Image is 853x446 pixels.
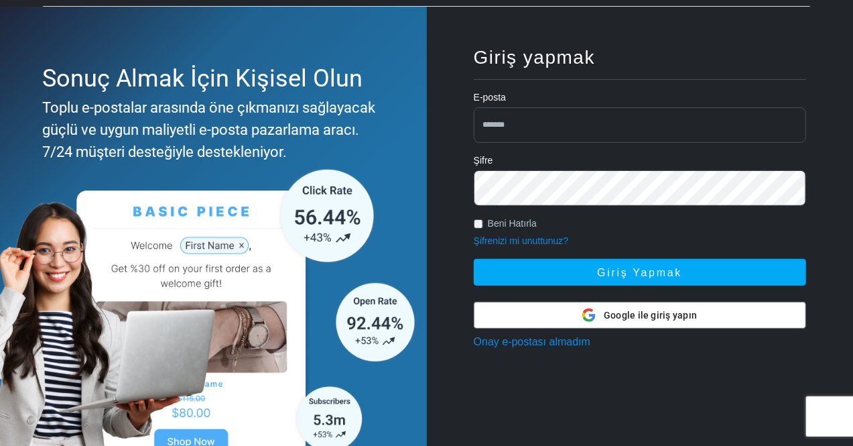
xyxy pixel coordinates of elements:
font: Beni Hatırla [488,218,537,229]
button: Google ile giriş yapın [474,302,806,329]
font: Şifre [474,155,493,166]
font: Giriş yapmak [474,47,595,68]
font: Giriş yapmak [597,267,682,278]
font: Google ile giriş yapın [604,310,698,321]
font: Toplu e-postalar arasında öne çıkmanızı sağlayacak güçlü ve uygun maliyetli e-posta pazarlama ara... [42,99,375,160]
a: Şifrenizi mi unuttunuz? [474,235,569,246]
font: E-posta [474,92,506,103]
button: Giriş yapmak [474,259,806,286]
font: Sonuç Almak İçin Kişisel Olun [42,64,363,93]
a: Onay e-postası almadım [474,336,590,347]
